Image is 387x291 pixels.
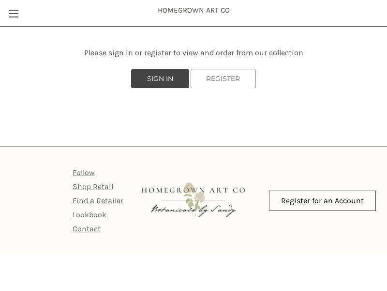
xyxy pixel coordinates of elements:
a: SIGN IN [131,69,189,88]
a: Shop Retail [73,182,113,191]
a: Contact [73,224,101,233]
a: Register for an Account [269,191,376,211]
a: Find a Retailer [73,196,123,205]
a: Follow [73,168,95,177]
span: Toggle menu [9,13,18,14]
a: REGISTER [191,69,256,88]
a: Lookbook [73,210,106,219]
span: Please sign in or register to view and order from our collection [84,48,303,57]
